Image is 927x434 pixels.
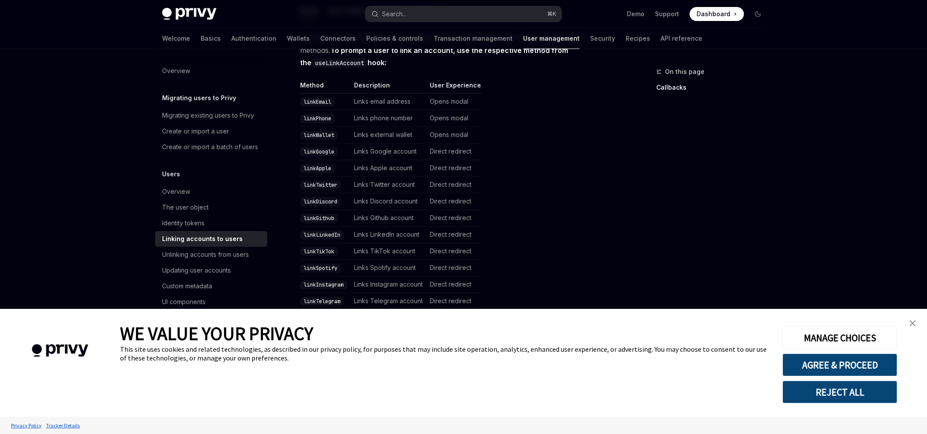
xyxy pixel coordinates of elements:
div: This site uses cookies and related technologies, as described in our privacy policy, for purposes... [120,345,769,362]
code: useLinkAccount [311,58,368,68]
code: linkTwitter [300,181,341,189]
div: Overview [162,186,190,197]
code: linkGoogle [300,147,338,156]
a: Overview [155,63,267,79]
td: Direct redirect [426,227,481,243]
a: Security [590,28,615,49]
td: Direct redirect [426,276,481,293]
td: Links Github account [350,210,426,227]
code: linkInstagram [300,280,347,289]
code: linkApple [300,164,335,173]
a: Identity tokens [155,215,267,231]
h5: Migrating users to Privy [162,93,236,103]
a: UI components [155,294,267,310]
a: close banner [904,315,921,332]
th: Description [350,81,426,94]
div: Search... [382,9,407,19]
td: Opens modal [426,94,481,110]
a: Overview [155,184,267,199]
a: Unlinking accounts from users [155,247,267,262]
img: dark logo [162,8,216,20]
a: Wallets [287,28,310,49]
code: linkTelegram [300,297,344,306]
code: linkWallet [300,131,338,140]
td: Links Telegram account [350,293,426,310]
code: linkPhone [300,114,335,123]
a: User management [523,28,580,49]
button: AGREE & PROCEED [782,353,897,376]
button: REJECT ALL [782,381,897,403]
td: Links Twitter account [350,177,426,193]
span: On this page [665,66,704,77]
td: Direct redirect [426,260,481,276]
td: Links Google account [350,143,426,160]
td: Direct redirect [426,243,481,260]
a: Privacy Policy [9,418,44,433]
th: Method [300,81,350,94]
button: MANAGE CHOICES [782,326,897,349]
td: Links Spotify account [350,260,426,276]
td: Direct redirect [426,193,481,210]
code: linkEmail [300,98,335,106]
a: Create or import a user [155,123,267,139]
code: linkGithub [300,214,338,223]
td: Links LinkedIn account [350,227,426,243]
div: UI components [162,297,205,307]
div: Updating user accounts [162,265,231,276]
td: Links Apple account [350,160,426,177]
h5: Users [162,169,180,179]
span: ⌘ K [547,10,556,17]
td: Opens modal [426,127,481,143]
code: linkTikTok [300,247,338,256]
td: Direct redirect [426,143,481,160]
button: Toggle dark mode [751,7,765,21]
span: The React SDK supports linking all supported account types via our modal-guided link methods. [300,32,616,69]
a: Custom metadata [155,278,267,294]
td: Direct redirect [426,177,481,193]
div: Unlinking accounts from users [162,249,249,260]
td: Opens modal [426,110,481,127]
td: Direct redirect [426,160,481,177]
div: Migrating existing users to Privy [162,110,254,121]
a: Connectors [320,28,356,49]
a: Support [655,10,679,18]
td: Direct redirect [426,210,481,227]
code: linkLinkedIn [300,231,344,239]
button: Search...⌘K [365,6,562,22]
a: Transaction management [434,28,513,49]
a: Create or import a batch of users [155,139,267,155]
td: Links email address [350,94,426,110]
a: Authentication [231,28,276,49]
td: Links external wallet [350,127,426,143]
code: linkSpotify [300,264,341,273]
a: Demo [627,10,644,18]
div: Create or import a batch of users [162,142,258,152]
a: The user object [155,199,267,215]
a: Tracker Details [44,418,82,433]
th: User Experience [426,81,481,94]
td: Links phone number [350,110,426,127]
a: API reference [661,28,702,49]
td: Links Instagram account [350,276,426,293]
div: Custom metadata [162,281,212,291]
div: Linking accounts to users [162,234,243,244]
div: Overview [162,66,190,76]
code: linkDiscord [300,197,341,206]
a: Welcome [162,28,190,49]
div: Identity tokens [162,218,205,228]
a: Linking accounts to users [155,231,267,247]
td: Direct redirect [426,293,481,310]
img: close banner [909,320,916,326]
a: Basics [201,28,221,49]
a: Callbacks [656,80,772,94]
span: Dashboard [697,10,730,18]
span: WE VALUE YOUR PRIVACY [120,322,313,345]
a: Migrating existing users to Privy [155,108,267,123]
a: Dashboard [690,7,744,21]
div: The user object [162,202,209,213]
div: Create or import a user [162,126,229,136]
td: Links TikTok account [350,243,426,260]
a: Recipes [626,28,650,49]
a: Policies & controls [366,28,423,49]
td: Links Discord account [350,193,426,210]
